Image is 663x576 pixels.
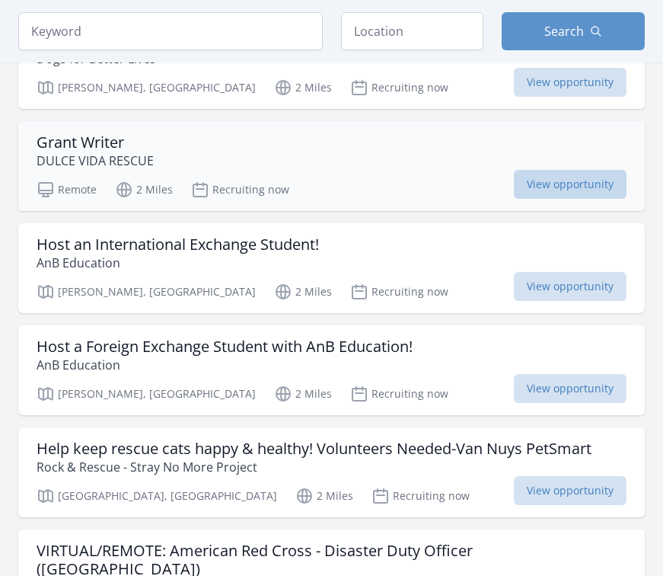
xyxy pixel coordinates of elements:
a: Help keep rescue cats happy & healthy! Volunteers Needed-Van Nuys PetSmart Rock & Rescue - Stray ... [18,427,645,517]
p: 2 Miles [274,385,332,403]
a: Grant Writer DULCE VIDA RESCUE Remote 2 Miles Recruiting now View opportunity [18,121,645,211]
p: Recruiting now [350,385,448,403]
p: [GEOGRAPHIC_DATA], [GEOGRAPHIC_DATA] [37,487,277,505]
span: View opportunity [514,272,626,301]
p: 2 Miles [115,181,173,199]
p: Rock & Rescue - Stray No More Project [37,458,591,476]
h3: Grant Writer [37,133,154,152]
span: View opportunity [514,374,626,403]
a: Host a Foreign Exchange Student with AnB Education! AnB Education [PERSON_NAME], [GEOGRAPHIC_DATA... [18,325,645,415]
button: Search [502,12,645,50]
span: View opportunity [514,170,626,199]
input: Keyword [18,12,323,50]
p: 2 Miles [274,78,332,97]
p: AnB Education [37,254,319,272]
p: Remote [37,181,97,199]
p: Recruiting now [191,181,289,199]
p: 2 Miles [274,283,332,301]
p: DULCE VIDA RESCUE [37,152,154,170]
a: Love Dogs? Like helping people? Raise a service dog puppy! Dogs for Better Lives [PERSON_NAME], [... [18,19,645,109]
p: Recruiting now [371,487,470,505]
h3: Host an International Exchange Student! [37,235,319,254]
p: 2 Miles [295,487,353,505]
p: [PERSON_NAME], [GEOGRAPHIC_DATA] [37,78,256,97]
span: Search [544,22,584,40]
p: Recruiting now [350,78,448,97]
h3: Help keep rescue cats happy & healthy! Volunteers Needed-Van Nuys PetSmart [37,440,591,458]
span: View opportunity [514,476,626,505]
span: View opportunity [514,68,626,97]
a: Host an International Exchange Student! AnB Education [PERSON_NAME], [GEOGRAPHIC_DATA] 2 Miles Re... [18,223,645,313]
h3: Host a Foreign Exchange Student with AnB Education! [37,338,413,356]
input: Location [341,12,484,50]
p: [PERSON_NAME], [GEOGRAPHIC_DATA] [37,385,256,403]
p: AnB Education [37,356,413,374]
p: Recruiting now [350,283,448,301]
p: [PERSON_NAME], [GEOGRAPHIC_DATA] [37,283,256,301]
